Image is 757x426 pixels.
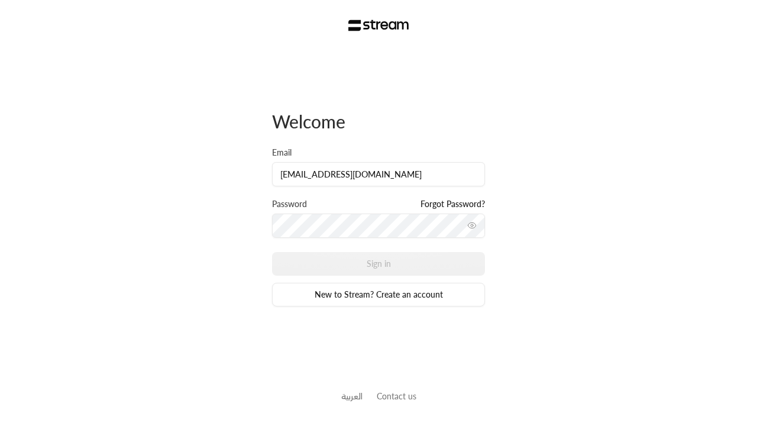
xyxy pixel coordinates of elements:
[420,198,485,210] a: Forgot Password?
[348,20,409,31] img: Stream Logo
[272,147,292,159] label: Email
[377,390,416,402] button: Contact us
[462,216,481,235] button: toggle password visibility
[272,198,307,210] label: Password
[377,391,416,401] a: Contact us
[272,283,485,306] a: New to Stream? Create an account
[341,385,363,407] a: العربية
[272,111,345,132] span: Welcome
